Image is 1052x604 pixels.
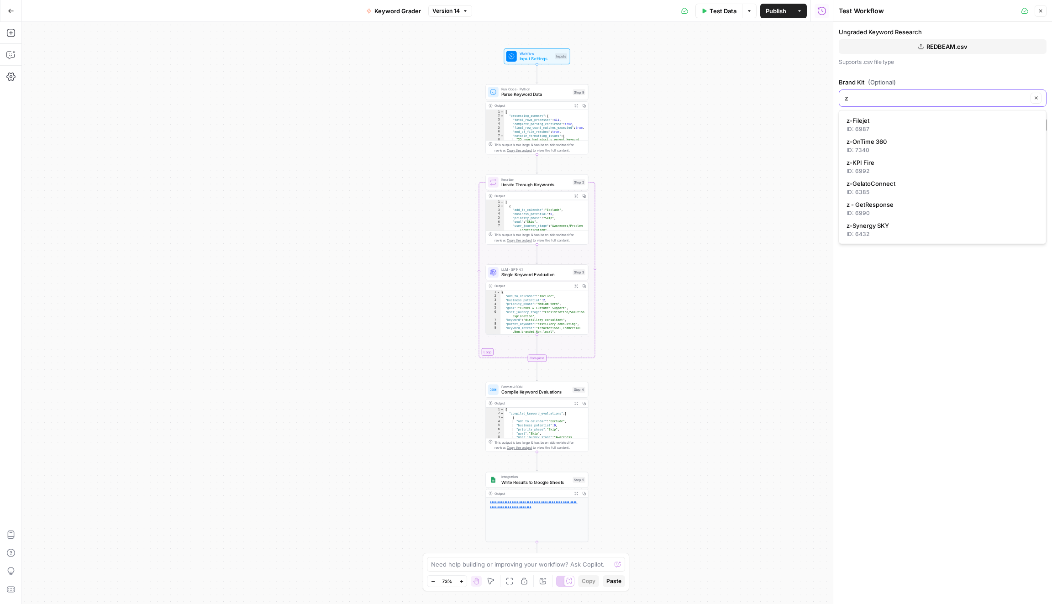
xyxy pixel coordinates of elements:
span: Integration [501,474,570,480]
div: 1 [486,408,504,412]
div: 2 [486,204,504,208]
span: Input Settings [520,55,552,62]
g: Edge from step_2-iteration-end to step_4 [536,362,538,381]
div: Output [494,491,570,496]
div: 6 [486,130,504,134]
span: Workflow [520,51,552,56]
div: 5 [486,424,504,428]
div: ID: 6990 [847,209,1039,217]
div: Step 2 [573,179,585,185]
div: Step 4 [573,387,585,393]
p: Supports .csv file type [839,58,1047,67]
div: 8 [486,322,500,326]
span: Copy the output [507,148,532,152]
g: Edge from start to step_9 [536,64,538,84]
button: Keyword Grader [361,4,426,18]
span: Iteration [501,177,570,182]
div: Output [494,284,570,289]
div: 3 [486,208,504,212]
div: 3 [486,298,500,302]
span: z-GelatoConnect [847,179,1035,188]
div: 2 [486,294,500,298]
div: Output [494,103,570,109]
label: Brand Kit [839,78,1047,87]
div: Step 5 [573,477,585,483]
div: 4 [486,302,500,306]
div: Inputs [555,53,567,59]
span: Compile Keyword Evaluations [501,389,570,395]
span: Test Data [710,6,736,16]
span: REDBEAM.csv [926,42,968,51]
div: 1 [486,290,500,294]
span: Toggle code folding, rows 1 through 15 [496,290,500,294]
div: 7 [486,431,504,436]
div: 1 [486,200,504,204]
span: Publish [766,6,786,16]
div: 2 [486,411,504,415]
g: Edge from step_4 to step_5 [536,452,538,471]
button: Copy [578,575,599,587]
div: Step 9 [573,89,585,95]
span: Toggle code folding, rows 7 through 10 [500,134,504,138]
div: 7 [486,318,500,322]
g: Edge from step_5 to end [536,542,538,562]
div: 8 [486,138,504,146]
span: Run Code · Python [501,86,570,92]
span: Write Results to Google Sheets [501,479,570,486]
span: Toggle code folding, rows 2 through 16 [500,204,504,208]
div: Output [494,193,570,199]
span: Copy [582,577,595,585]
button: Publish [760,4,792,18]
div: 6 [486,427,504,431]
div: Complete [486,355,589,362]
div: ID: 7340 [847,146,1039,154]
div: 3 [486,118,504,122]
span: z-OnTime 360 [847,137,1035,146]
div: 9 [486,326,500,334]
div: 8 [486,436,504,443]
span: (Optional) [868,78,896,87]
div: Output [494,400,570,406]
span: Paste [606,577,621,585]
div: 6 [486,220,504,224]
div: 7 [486,134,504,138]
g: Edge from step_9 to step_2 [536,154,538,174]
span: Toggle code folding, rows 2 through 13 [500,114,504,118]
div: This output is too large & has been abbreviated for review. to view the full content. [494,142,585,152]
div: This output is too large & has been abbreviated for review. to view the full content. [494,440,585,450]
span: 73% [442,578,452,585]
div: Complete [527,355,546,362]
div: ID: 6432 [847,230,1039,238]
div: 5 [486,126,504,130]
div: This output is too large & has been abbreviated for review. to view the full content. [494,232,585,243]
label: Ungraded Keyword Research [839,27,1047,37]
button: Version 14 [428,5,472,17]
button: Test Data [695,4,742,18]
div: WorkflowInput SettingsInputs [486,48,589,64]
div: Format JSONCompile Keyword EvaluationsStep 4Output{ "compiled_keyword_evaluations":[ { "add_to_ca... [486,382,589,452]
button: REDBEAM.csv [839,39,1047,54]
div: 4 [486,212,504,216]
div: 4 [486,122,504,126]
img: Group%201%201.png [490,477,497,483]
div: ID: 6992 [847,167,1039,175]
div: ID: 6385 [847,188,1039,196]
span: z - GetResponse [847,200,1035,209]
div: ID: 6987 [847,125,1039,133]
span: Toggle code folding, rows 2 through 2478 [500,411,504,415]
div: LLM · GPT-4.1Single Keyword EvaluationStep 3Output{ "add_to_calendar":"Include", "business_potent... [486,264,589,335]
span: Format JSON [501,384,570,389]
span: z-Filejet [847,116,1035,125]
span: Keyword Grader [374,6,421,16]
div: Step 3 [573,269,585,275]
span: z-Synergy SKY [847,221,1035,230]
span: Toggle code folding, rows 1 through 2479 [500,408,504,412]
span: Toggle code folding, rows 1 through 3737 [500,200,504,204]
span: Copy the output [507,238,532,242]
div: 7 [486,224,504,232]
span: Iterate Through Keywords [501,181,570,188]
div: 5 [486,306,500,310]
span: Single Keyword Evaluation [501,271,570,278]
div: 4 [486,420,504,424]
div: 2 [486,114,504,118]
